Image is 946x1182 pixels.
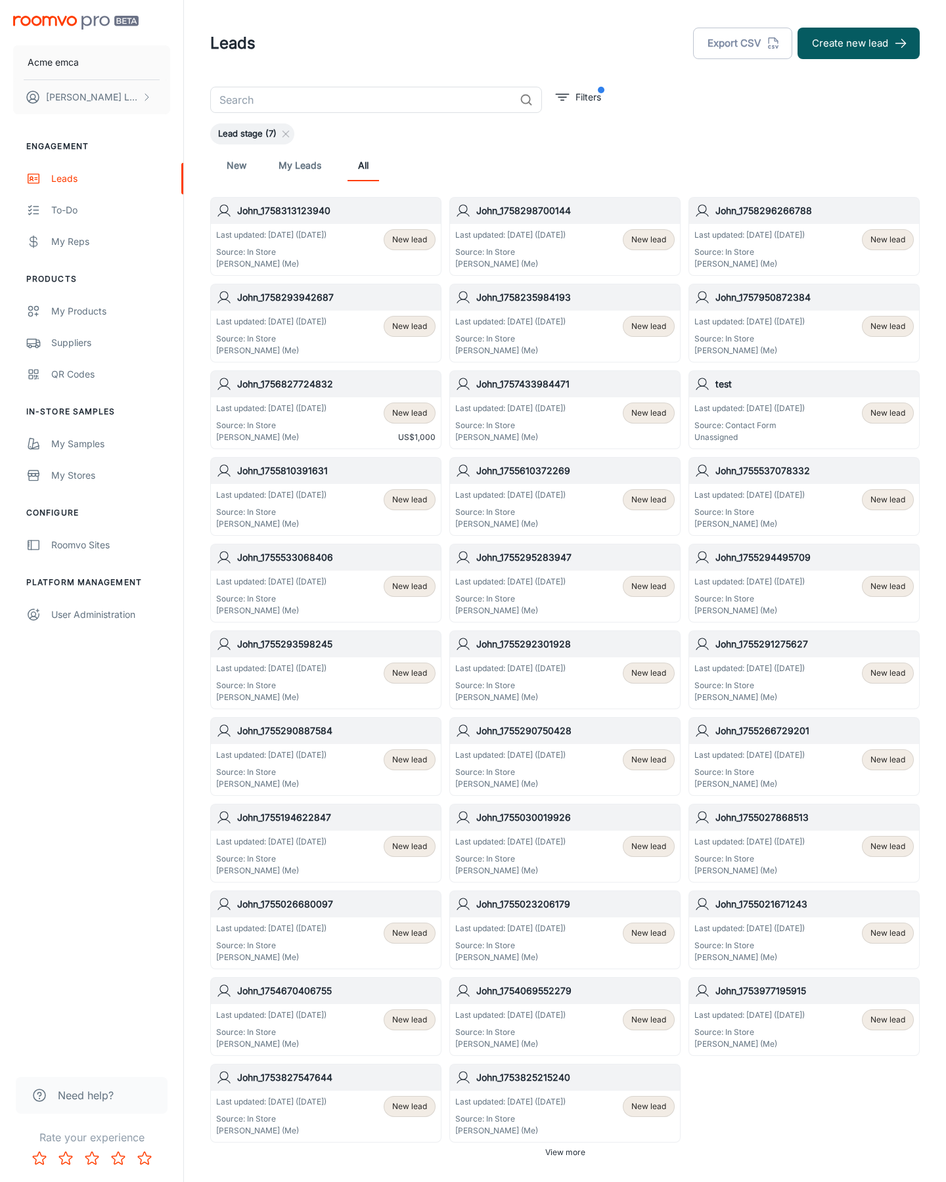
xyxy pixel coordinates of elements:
p: Last updated: [DATE] ([DATE]) [455,403,566,414]
p: Last updated: [DATE] ([DATE]) [216,576,327,588]
div: My Samples [51,437,170,451]
span: New lead [392,320,427,332]
h6: John_1758293942687 [237,290,436,305]
p: Last updated: [DATE] ([DATE]) [216,663,327,674]
a: John_1758296266788Last updated: [DATE] ([DATE])Source: In Store[PERSON_NAME] (Me)New lead [688,197,920,276]
p: [PERSON_NAME] (Me) [455,258,566,270]
div: Leads [51,171,170,186]
h6: John_1755295283947 [476,550,675,565]
p: Source: In Store [216,1026,327,1038]
span: New lead [870,234,905,246]
a: John_1755266729201Last updated: [DATE] ([DATE])Source: In Store[PERSON_NAME] (Me)New lead [688,717,920,796]
p: Source: In Store [455,333,566,345]
button: Export CSV [693,28,792,59]
h6: John_1755291275627 [715,637,914,651]
p: [PERSON_NAME] (Me) [455,345,566,357]
p: Last updated: [DATE] ([DATE]) [216,923,327,934]
h6: John_1755537078332 [715,464,914,478]
p: Last updated: [DATE] ([DATE]) [216,316,327,328]
span: New lead [631,927,666,939]
button: Rate 2 star [53,1145,79,1171]
p: Source: In Store [216,853,327,865]
a: John_1755537078332Last updated: [DATE] ([DATE])Source: In Store[PERSON_NAME] (Me)New lead [688,457,920,536]
span: New lead [392,494,427,506]
p: Source: In Store [455,593,566,605]
span: Need help? [58,1087,114,1103]
p: Source: In Store [694,1026,805,1038]
button: Rate 3 star [79,1145,105,1171]
span: New lead [870,754,905,766]
h6: John_1755027868513 [715,810,914,825]
p: [PERSON_NAME] (Me) [694,691,805,703]
span: New lead [631,407,666,419]
input: Search [210,87,514,113]
p: [PERSON_NAME] (Me) [455,605,566,617]
button: Rate 4 star [105,1145,131,1171]
a: John_1755295283947Last updated: [DATE] ([DATE])Source: In Store[PERSON_NAME] (Me)New lead [449,544,681,623]
p: Source: In Store [694,333,805,345]
span: New lead [631,841,666,852]
span: New lead [631,1101,666,1112]
span: New lead [392,1014,427,1026]
p: Source: In Store [455,420,566,431]
div: To-do [51,203,170,217]
p: Last updated: [DATE] ([DATE]) [216,403,327,414]
span: New lead [870,494,905,506]
h6: John_1758235984193 [476,290,675,305]
p: Source: In Store [694,940,805,952]
p: [PERSON_NAME] (Me) [694,518,805,530]
p: Last updated: [DATE] ([DATE]) [455,923,566,934]
span: Lead stage (7) [210,127,284,141]
p: Last updated: [DATE] ([DATE]) [216,489,327,501]
span: New lead [870,667,905,679]
h6: John_1755266729201 [715,724,914,738]
button: Rate 1 star [26,1145,53,1171]
p: Unassigned [694,431,805,443]
a: John_1755292301928Last updated: [DATE] ([DATE])Source: In Store[PERSON_NAME] (Me)New lead [449,630,681,709]
h6: John_1755290887584 [237,724,436,738]
p: Source: In Store [694,766,805,778]
h6: John_1754069552279 [476,984,675,998]
p: [PERSON_NAME] (Me) [694,778,805,790]
span: View more [545,1147,585,1158]
a: John_1755291275627Last updated: [DATE] ([DATE])Source: In Store[PERSON_NAME] (Me)New lead [688,630,920,709]
h6: John_1755023206179 [476,897,675,911]
a: John_1755293598245Last updated: [DATE] ([DATE])Source: In Store[PERSON_NAME] (Me)New lead [210,630,441,709]
p: Last updated: [DATE] ([DATE]) [216,229,327,241]
a: John_1754069552279Last updated: [DATE] ([DATE])Source: In Store[PERSON_NAME] (Me)New lead [449,977,681,1056]
h6: John_1754670406755 [237,984,436,998]
span: New lead [392,841,427,852]
p: Source: In Store [694,680,805,691]
a: My Leads [279,150,321,181]
p: Source: In Store [216,940,327,952]
a: John_1755021671243Last updated: [DATE] ([DATE])Source: In Store[PERSON_NAME] (Me)New lead [688,890,920,969]
p: Last updated: [DATE] ([DATE]) [455,663,566,674]
div: My Products [51,304,170,318]
span: New lead [631,494,666,506]
div: User Administration [51,607,170,622]
p: [PERSON_NAME] (Me) [455,952,566,963]
p: Source: In Store [455,680,566,691]
p: Source: In Store [216,680,327,691]
span: New lead [392,1101,427,1112]
span: New lead [392,667,427,679]
a: All [348,150,379,181]
p: [PERSON_NAME] (Me) [216,518,327,530]
p: Last updated: [DATE] ([DATE]) [694,663,805,674]
p: Source: In Store [216,333,327,345]
p: Source: In Store [216,593,327,605]
p: [PERSON_NAME] (Me) [455,1038,566,1050]
img: Roomvo PRO Beta [13,16,139,30]
h6: John_1755533068406 [237,550,436,565]
button: Rate 5 star [131,1145,158,1171]
p: Source: In Store [694,593,805,605]
a: John_1755023206179Last updated: [DATE] ([DATE])Source: In Store[PERSON_NAME] (Me)New lead [449,890,681,969]
h6: John_1757433984471 [476,377,675,391]
div: QR Codes [51,367,170,382]
button: Create new lead [798,28,920,59]
h6: John_1753825215240 [476,1070,675,1085]
a: John_1755194622847Last updated: [DATE] ([DATE])Source: In Store[PERSON_NAME] (Me)New lead [210,804,441,883]
p: [PERSON_NAME] (Me) [694,1038,805,1050]
p: [PERSON_NAME] (Me) [694,865,805,877]
p: Source: In Store [455,1113,566,1125]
